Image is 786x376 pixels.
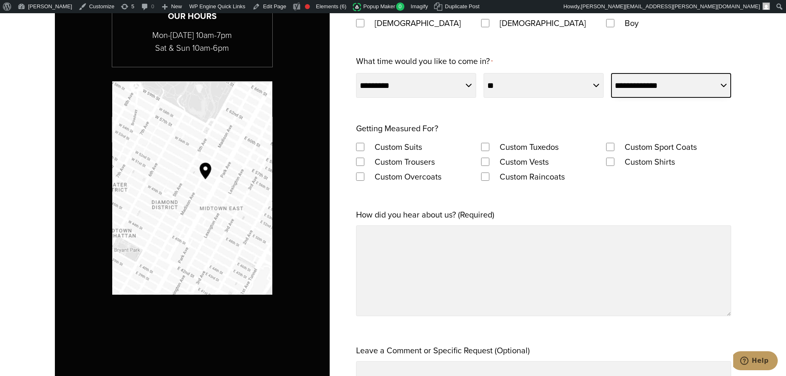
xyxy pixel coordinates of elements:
[396,2,405,11] span: 0
[366,140,430,154] label: Custom Suits
[733,351,778,372] iframe: Opens a widget where you can chat to one of our agents
[305,4,310,9] div: Focus keyphrase not set
[491,169,573,184] label: Custom Raincoats
[356,207,494,222] label: How did you hear about us? (Required)
[112,81,272,295] img: Google map with pin showing Alan David location at Madison Avenue & 53rd Street NY
[581,3,760,9] span: [PERSON_NAME][EMAIL_ADDRESS][PERSON_NAME][DOMAIN_NAME]
[356,54,493,70] label: What time would you like to come in?
[366,169,450,184] label: Custom Overcoats
[356,343,530,358] label: Leave a Comment or Specific Request (Optional)
[616,140,705,154] label: Custom Sport Coats
[616,16,647,31] label: Boy
[366,154,443,169] label: Custom Trousers
[366,16,469,31] label: [DEMOGRAPHIC_DATA]
[491,140,567,154] label: Custom Tuxedos
[616,154,683,169] label: Custom Shirts
[112,81,272,295] a: Map to Alan David Custom
[112,10,272,23] h3: Our Hours
[491,16,594,31] label: [DEMOGRAPHIC_DATA]
[112,29,272,54] p: Mon-[DATE] 10am-7pm Sat & Sun 10am-6pm
[356,121,438,136] legend: Getting Measured For?
[491,154,557,169] label: Custom Vests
